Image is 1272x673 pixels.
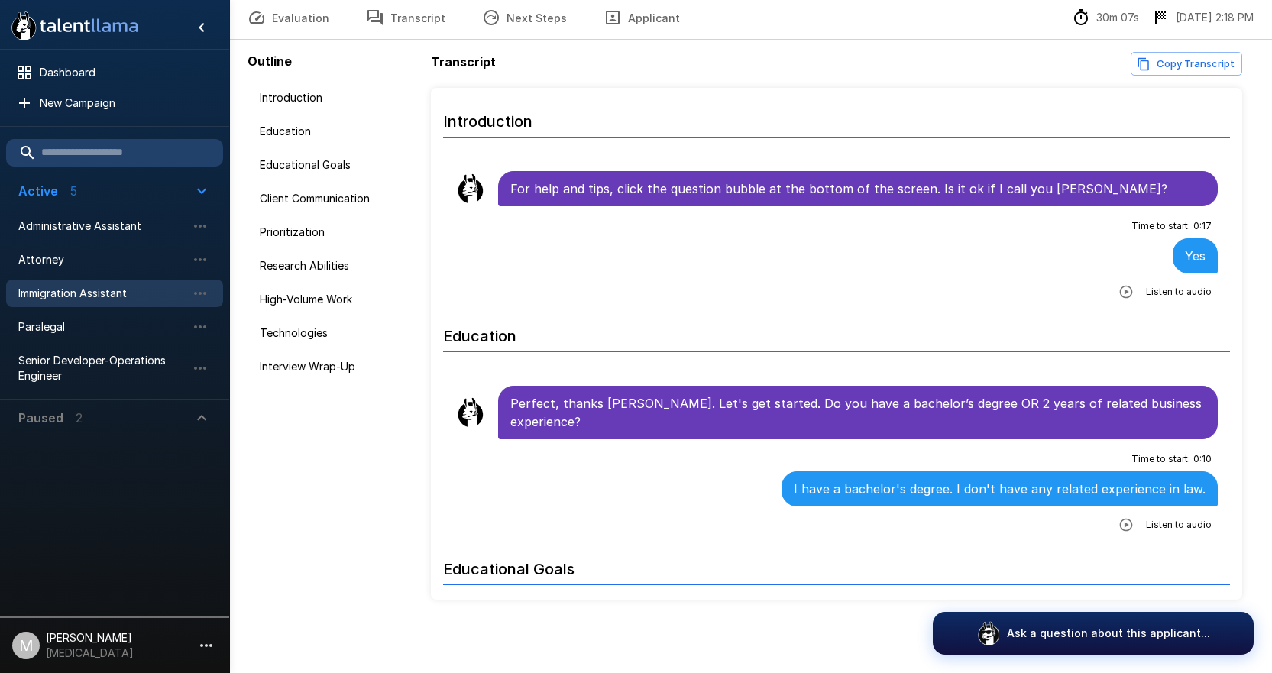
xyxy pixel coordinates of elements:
[431,54,496,70] b: Transcript
[248,319,425,347] div: Technologies
[1096,10,1139,25] p: 30m 07s
[1131,52,1242,76] button: Copy transcript
[260,292,413,307] span: High-Volume Work
[260,359,413,374] span: Interview Wrap-Up
[1176,10,1254,25] p: [DATE] 2:18 PM
[933,612,1254,655] button: Ask a question about this applicant...
[443,545,1230,585] h6: Educational Goals
[248,151,425,179] div: Educational Goals
[260,191,413,206] span: Client Communication
[248,286,425,313] div: High-Volume Work
[1193,218,1212,234] span: 0 : 17
[260,157,413,173] span: Educational Goals
[248,252,425,280] div: Research Abilities
[260,325,413,341] span: Technologies
[260,225,413,240] span: Prioritization
[455,397,486,428] img: llama_clean.png
[248,84,425,112] div: Introduction
[1146,517,1212,532] span: Listen to audio
[1193,451,1212,467] span: 0 : 10
[794,480,1206,498] p: I have a bachelor's degree. I don't have any related experience in law.
[1146,284,1212,299] span: Listen to audio
[1007,626,1210,641] p: Ask a question about this applicant...
[260,258,413,273] span: Research Abilities
[248,53,292,69] b: Outline
[260,90,413,105] span: Introduction
[248,185,425,212] div: Client Communication
[248,353,425,380] div: Interview Wrap-Up
[510,394,1206,431] p: Perfect, thanks [PERSON_NAME]. Let's get started. Do you have a bachelor’s degree OR 2 years of r...
[1131,451,1190,467] span: Time to start :
[1131,218,1190,234] span: Time to start :
[455,173,486,204] img: llama_clean.png
[248,218,425,246] div: Prioritization
[248,118,425,145] div: Education
[1072,8,1139,27] div: The time between starting and completing the interview
[1151,8,1254,27] div: The date and time when the interview was completed
[510,180,1206,198] p: For help and tips, click the question bubble at the bottom of the screen. Is it ok if I call you ...
[1185,247,1206,265] p: Yes
[443,312,1230,352] h6: Education
[443,97,1230,138] h6: Introduction
[976,621,1001,645] img: logo_glasses@2x.png
[260,124,413,139] span: Education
